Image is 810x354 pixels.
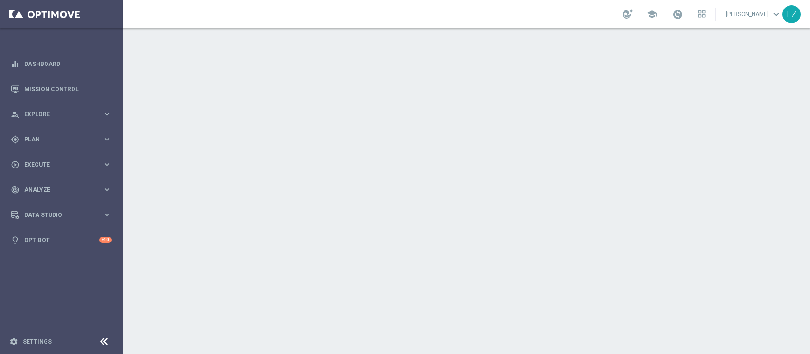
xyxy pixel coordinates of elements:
[11,160,19,169] i: play_circle_outline
[771,9,782,19] span: keyboard_arrow_down
[11,135,102,144] div: Plan
[102,185,112,194] i: keyboard_arrow_right
[11,60,19,68] i: equalizer
[11,211,102,219] div: Data Studio
[99,237,112,243] div: +10
[10,186,112,194] button: track_changes Analyze keyboard_arrow_right
[11,110,102,119] div: Explore
[11,76,112,102] div: Mission Control
[11,110,19,119] i: person_search
[24,187,102,193] span: Analyze
[102,160,112,169] i: keyboard_arrow_right
[10,60,112,68] button: equalizer Dashboard
[11,186,19,194] i: track_changes
[11,51,112,76] div: Dashboard
[24,212,102,218] span: Data Studio
[10,111,112,118] button: person_search Explore keyboard_arrow_right
[24,51,112,76] a: Dashboard
[23,339,52,345] a: Settings
[782,5,801,23] div: EZ
[647,9,657,19] span: school
[24,76,112,102] a: Mission Control
[10,211,112,219] button: Data Studio keyboard_arrow_right
[24,137,102,142] span: Plan
[9,337,18,346] i: settings
[102,210,112,219] i: keyboard_arrow_right
[10,136,112,143] button: gps_fixed Plan keyboard_arrow_right
[11,135,19,144] i: gps_fixed
[11,227,112,252] div: Optibot
[24,227,99,252] a: Optibot
[11,160,102,169] div: Execute
[24,162,102,168] span: Execute
[11,186,102,194] div: Analyze
[11,236,19,244] i: lightbulb
[10,161,112,168] button: play_circle_outline Execute keyboard_arrow_right
[10,85,112,93] button: Mission Control
[102,110,112,119] i: keyboard_arrow_right
[725,7,782,21] a: [PERSON_NAME]keyboard_arrow_down
[24,112,102,117] span: Explore
[102,135,112,144] i: keyboard_arrow_right
[10,236,112,244] button: lightbulb Optibot +10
